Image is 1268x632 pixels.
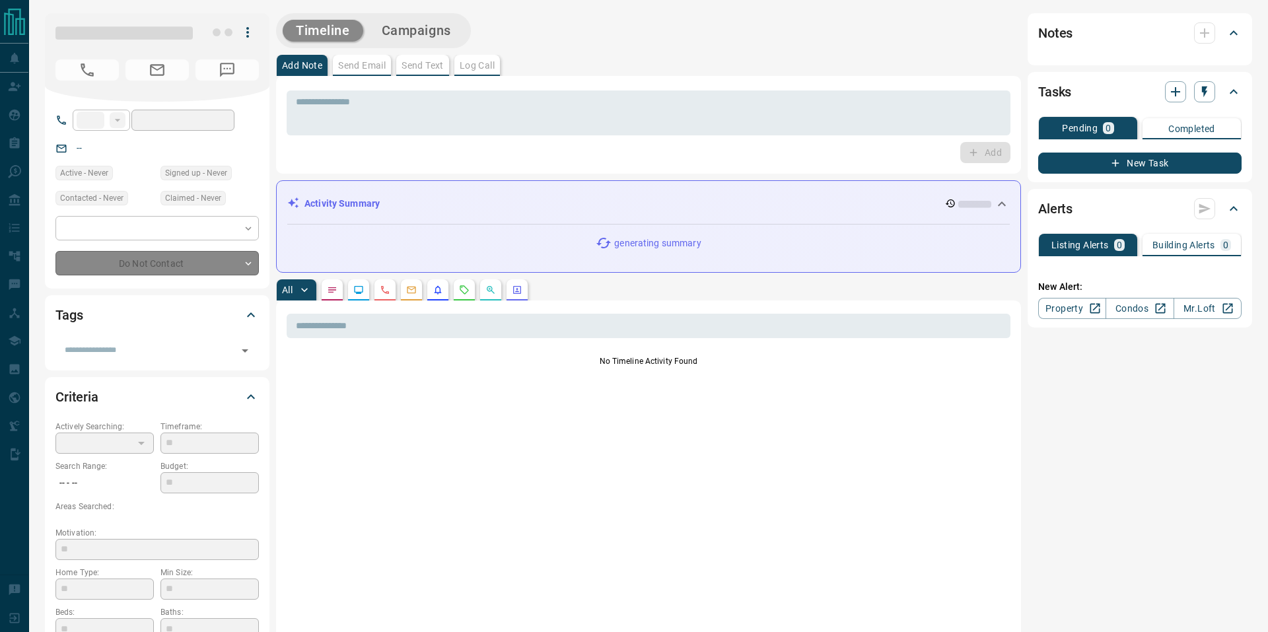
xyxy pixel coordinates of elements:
p: Baths: [160,606,259,618]
p: Timeframe: [160,421,259,433]
p: Pending [1062,123,1098,133]
button: Open [236,341,254,360]
div: Alerts [1038,193,1242,225]
p: Completed [1168,124,1215,133]
svg: Requests [459,285,470,295]
h2: Notes [1038,22,1073,44]
h2: Alerts [1038,198,1073,219]
p: Activity Summary [304,197,380,211]
a: Property [1038,298,1106,319]
p: Motivation: [55,527,259,539]
div: Activity Summary [287,192,1010,216]
svg: Emails [406,285,417,295]
h2: Tasks [1038,81,1071,102]
span: No Email [125,59,189,81]
p: Min Size: [160,567,259,579]
svg: Agent Actions [512,285,522,295]
div: Tasks [1038,76,1242,108]
a: Mr.Loft [1174,298,1242,319]
p: Actively Searching: [55,421,154,433]
button: New Task [1038,153,1242,174]
span: Signed up - Never [165,166,227,180]
div: Criteria [55,381,259,413]
p: New Alert: [1038,280,1242,294]
p: Building Alerts [1152,240,1215,250]
button: Campaigns [369,20,464,42]
p: generating summary [614,236,701,250]
svg: Lead Browsing Activity [353,285,364,295]
svg: Listing Alerts [433,285,443,295]
p: Search Range: [55,460,154,472]
p: Add Note [282,61,322,70]
div: Do Not Contact [55,251,259,275]
p: Listing Alerts [1051,240,1109,250]
p: Beds: [55,606,154,618]
button: Timeline [283,20,363,42]
p: No Timeline Activity Found [287,355,1010,367]
div: Notes [1038,17,1242,49]
p: Areas Searched: [55,501,259,512]
div: Tags [55,299,259,331]
svg: Opportunities [485,285,496,295]
span: Claimed - Never [165,192,221,205]
p: 0 [1106,123,1111,133]
svg: Notes [327,285,337,295]
p: 0 [1117,240,1122,250]
h2: Criteria [55,386,98,407]
p: -- - -- [55,472,154,494]
svg: Calls [380,285,390,295]
a: Condos [1106,298,1174,319]
p: 0 [1223,240,1228,250]
span: No Number [195,59,259,81]
span: No Number [55,59,119,81]
p: All [282,285,293,295]
span: Contacted - Never [60,192,123,205]
a: -- [77,143,82,153]
span: Active - Never [60,166,108,180]
h2: Tags [55,304,83,326]
p: Home Type: [55,567,154,579]
p: Budget: [160,460,259,472]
